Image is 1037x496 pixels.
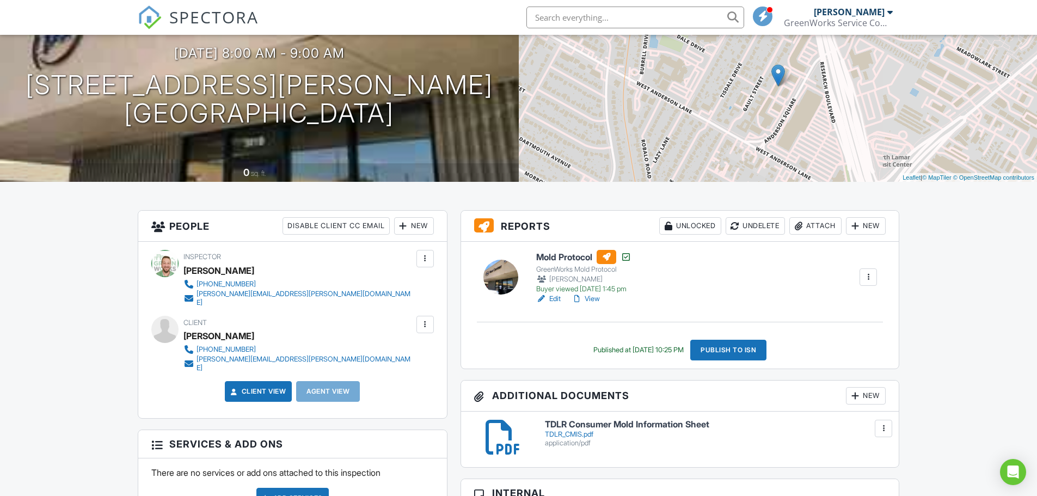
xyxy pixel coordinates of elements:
a: SPECTORA [138,15,259,38]
h6: TDLR Consumer Mold Information Sheet [545,420,886,430]
a: TDLR Consumer Mold Information Sheet TDLR_CMIS.pdf application/pdf [545,420,886,448]
h3: Services & Add ons [138,430,447,458]
div: Publish to ISN [690,340,766,360]
img: The Best Home Inspection Software - Spectora [138,5,162,29]
a: [PERSON_NAME][EMAIL_ADDRESS][PERSON_NAME][DOMAIN_NAME] [183,355,414,372]
h3: [DATE] 8:00 am - 9:00 am [174,46,345,60]
h3: Additional Documents [461,381,899,412]
div: Attach [789,217,842,235]
div: application/pdf [545,439,886,448]
h3: Reports [461,211,899,242]
div: TDLR_CMIS.pdf [545,430,886,439]
div: Buyer viewed [DATE] 1:45 pm [536,285,631,293]
span: sq. ft. [251,169,266,177]
div: [PHONE_NUMBER] [197,345,256,354]
div: | [900,173,1037,182]
div: [PERSON_NAME][EMAIL_ADDRESS][PERSON_NAME][DOMAIN_NAME] [197,355,414,372]
span: Inspector [183,253,221,261]
input: Search everything... [526,7,744,28]
a: [PHONE_NUMBER] [183,279,414,290]
div: GreenWorks Service Company [784,17,893,28]
span: Client [183,319,207,327]
div: New [846,217,886,235]
h3: People [138,211,447,242]
div: Undelete [726,217,785,235]
a: Edit [536,293,561,304]
div: Open Intercom Messenger [1000,459,1026,485]
a: © OpenStreetMap contributors [953,174,1034,181]
div: Unlocked [659,217,721,235]
div: New [846,387,886,405]
div: [PERSON_NAME] [183,328,254,344]
div: [PERSON_NAME][EMAIL_ADDRESS][PERSON_NAME][DOMAIN_NAME] [197,290,414,307]
div: 0 [243,167,249,178]
div: [PERSON_NAME] [536,274,631,285]
a: © MapTiler [922,174,952,181]
h1: [STREET_ADDRESS][PERSON_NAME] [GEOGRAPHIC_DATA] [26,71,493,128]
div: Disable Client CC Email [283,217,390,235]
div: GreenWorks Mold Protocol [536,265,631,274]
a: Mold Protocol GreenWorks Mold Protocol [PERSON_NAME] Buyer viewed [DATE] 1:45 pm [536,250,631,293]
h6: Mold Protocol [536,250,631,264]
div: [PERSON_NAME] [814,7,885,17]
div: Published at [DATE] 10:25 PM [593,346,684,354]
a: [PERSON_NAME][EMAIL_ADDRESS][PERSON_NAME][DOMAIN_NAME] [183,290,414,307]
span: SPECTORA [169,5,259,28]
div: [PHONE_NUMBER] [197,280,256,289]
a: [PHONE_NUMBER] [183,344,414,355]
div: New [394,217,434,235]
a: Client View [229,386,286,397]
a: Leaflet [903,174,921,181]
div: [PERSON_NAME] [183,262,254,279]
a: View [572,293,600,304]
